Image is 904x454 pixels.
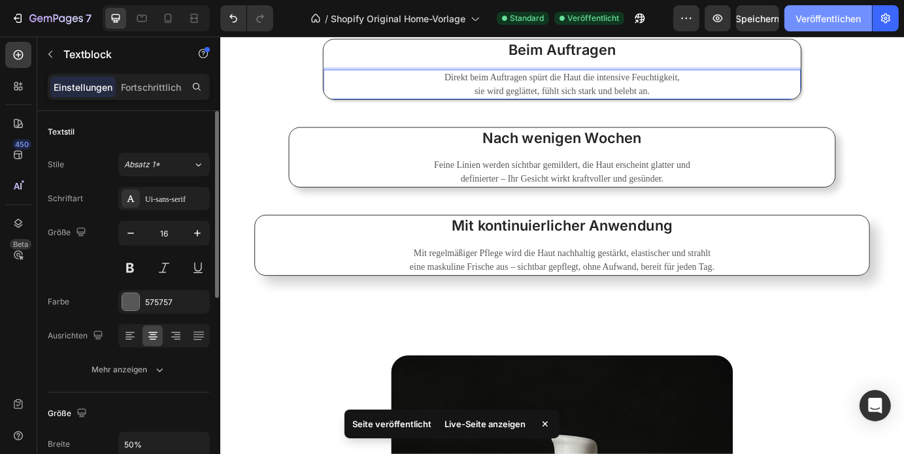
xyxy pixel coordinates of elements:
[325,13,328,24] font: /
[736,5,779,31] button: Speichern
[63,48,112,61] font: Textblock
[510,13,544,23] font: Standard
[218,241,567,272] p: Mit regelmäßiger Pflege wird die Haut nachhaltig gestärkt, elastischer und strahlt eine maskuline...
[331,13,465,24] font: Shopify Original Home-Vorlage
[48,127,75,137] font: Textstil
[54,82,112,93] font: Einstellungen
[40,205,745,229] h3: Mit kontinuierlicher Anwendung
[48,227,71,237] font: Größe
[48,159,64,169] font: Stile
[92,365,148,374] font: Mehr anzeigen
[13,240,28,249] font: Beta
[48,331,88,340] font: Ausrichten
[444,419,526,429] font: Live-Seite anzeigen
[48,297,69,306] font: Farbe
[63,46,175,62] p: Textblock
[220,37,904,454] iframe: Designbereich
[352,419,431,429] font: Seite veröffentlicht
[48,193,83,203] font: Schriftart
[784,5,872,31] button: Veröffentlichen
[86,12,92,25] font: 7
[257,39,528,71] p: Direkt beim Auftragen spürt die Haut die intensive Feuchtigkeit, sie wird geglättet, fühlt sich s...
[124,159,160,169] font: Absatz 1*
[145,297,173,307] font: 575757
[736,13,780,24] font: Speichern
[118,153,210,176] button: Absatz 1*
[795,13,861,24] font: Veröffentlichen
[145,195,186,204] font: Ui-sans-serif
[567,13,619,23] font: Veröffentlicht
[860,390,891,421] div: Öffnen Sie den Intercom Messenger
[48,408,71,418] font: Größe
[48,358,210,381] button: Mehr anzeigen
[237,140,548,171] p: Feine Linien werden sichtbar gemildert, die Haut erscheint glatter und definierter – Ihr Gesicht ...
[256,38,529,72] div: Rich Text Editor. Editing area: main
[5,5,97,31] button: 7
[220,5,273,31] div: Rückgängig/Wiederholen
[15,140,29,149] font: 450
[79,105,705,129] h3: Nach wenigen Wochen
[48,439,70,449] font: Breite
[121,82,181,93] font: Fortschrittlich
